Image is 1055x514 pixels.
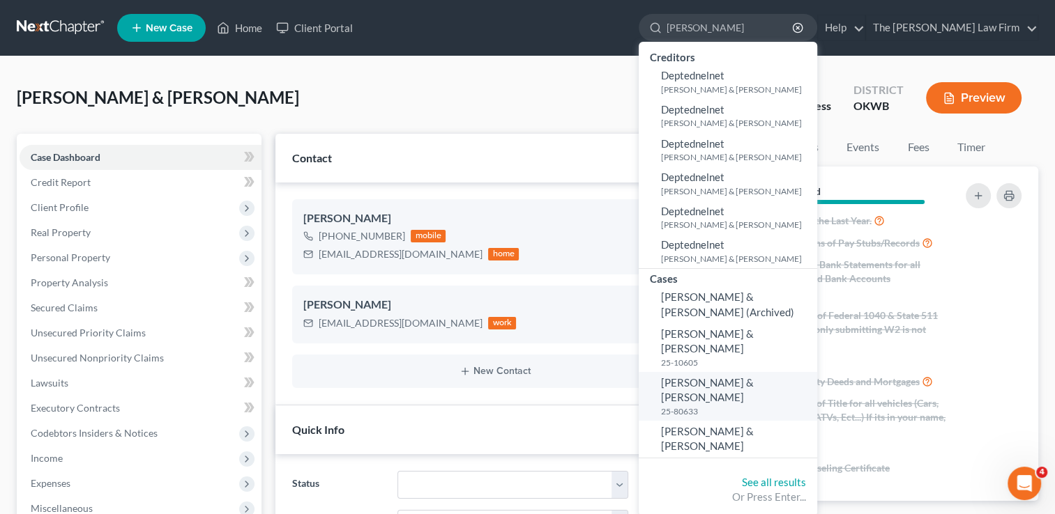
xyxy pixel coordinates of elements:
iframe: Intercom live chat [1008,467,1041,500]
span: Deptednelnet [661,103,724,116]
span: Contact [292,151,332,164]
small: 25-80633 [661,405,814,417]
a: [PERSON_NAME] & [PERSON_NAME] (Archived) [639,286,817,323]
small: [PERSON_NAME] & [PERSON_NAME] [661,117,814,129]
span: Certificates of Title for all vehicles (Cars, Boats, RVs, ATVs, Ect...) If its in your name, we n... [765,396,949,438]
a: Deptednelnet[PERSON_NAME] & [PERSON_NAME] [639,234,817,268]
a: Credit Report [20,170,261,195]
span: Real Property Deeds and Mortgages [765,375,920,389]
span: Unsecured Priority Claims [31,327,146,338]
span: Unsecured Nonpriority Claims [31,352,164,364]
div: [PERSON_NAME] [303,297,687,313]
span: Secured Claims [31,302,98,313]
div: mobile [411,230,446,242]
a: [PERSON_NAME] & [PERSON_NAME]25-80633 [639,372,817,421]
span: Deptednelnet [661,171,724,183]
span: Property Analysis [31,277,108,288]
a: See all results [742,476,806,488]
span: Miscellaneous [31,502,93,514]
div: OKWB [853,98,904,114]
a: Client Portal [269,15,360,40]
span: Executory Contracts [31,402,120,414]
div: home [488,248,519,260]
label: Status [285,471,390,499]
span: Credit Counseling Certificate [765,461,890,475]
a: Deptednelnet[PERSON_NAME] & [PERSON_NAME] [639,166,817,201]
span: Personal Property [31,251,110,263]
span: 3 Months of Bank Statements for all Financial and Bank Accounts [765,258,949,286]
a: Unsecured Priority Claims [20,320,261,345]
span: Lawsuits in the Last Year. [765,214,872,228]
a: Help [818,15,865,40]
a: Secured Claims [20,295,261,320]
a: Deptednelnet[PERSON_NAME] & [PERSON_NAME] [639,99,817,133]
span: Client Profile [31,201,89,213]
small: [PERSON_NAME] & [PERSON_NAME] [661,185,814,197]
a: Case Dashboard [20,145,261,170]
a: Unsecured Nonpriority Claims [20,345,261,371]
a: The [PERSON_NAME] Law Firm [866,15,1038,40]
a: Property Analysis [20,270,261,295]
div: District [853,82,904,98]
span: Case Dashboard [31,151,100,163]
a: Deptednelnet[PERSON_NAME] & [PERSON_NAME] [639,201,817,235]
span: Income [31,452,63,464]
input: Search by name... [667,15,794,40]
a: [PERSON_NAME] & [PERSON_NAME] [639,421,817,458]
a: Events [835,134,890,161]
span: Deptednelnet [661,238,724,251]
span: 4 [1036,467,1047,478]
span: Deptednelnet [661,69,724,81]
a: Home [210,15,269,40]
span: Lawsuits [31,377,68,389]
div: work [488,317,516,329]
button: New Contact [303,366,687,377]
div: [EMAIL_ADDRESS][DOMAIN_NAME] [319,316,483,330]
span: Expenses [31,477,70,489]
span: Last 2 years of Federal 1040 & State 511 Tax forms. (only submitting W2 is not acceptable) [765,309,949,350]
a: Deptednelnet[PERSON_NAME] & [PERSON_NAME] [639,65,817,99]
span: Real Property [31,226,91,238]
div: Cases [639,269,817,286]
div: Creditors [639,47,817,65]
a: [PERSON_NAME] & [PERSON_NAME]25-10605 [639,323,817,372]
button: Preview [926,82,1022,114]
a: Fees [896,134,941,161]
span: Deptednelnet [661,137,724,150]
span: New Case [146,23,192,33]
span: [PERSON_NAME] & [PERSON_NAME] (Archived) [661,290,794,318]
a: Deptednelnet[PERSON_NAME] & [PERSON_NAME] [639,133,817,167]
span: Quick Info [292,423,344,436]
small: [PERSON_NAME] & [PERSON_NAME] [661,219,814,231]
span: [PERSON_NAME] & [PERSON_NAME] [17,87,299,107]
small: [PERSON_NAME] & [PERSON_NAME] [661,253,814,265]
span: Credit Report [31,176,91,188]
span: [PERSON_NAME] & [PERSON_NAME] [661,376,754,403]
div: [PHONE_NUMBER] [319,229,405,243]
div: [EMAIL_ADDRESS][DOMAIN_NAME] [319,247,483,261]
a: Executory Contracts [20,396,261,421]
small: 25-10605 [661,357,814,368]
a: Timer [946,134,996,161]
div: Or Press Enter... [650,490,806,504]
small: [PERSON_NAME] & [PERSON_NAME] [661,84,814,95]
small: [PERSON_NAME] & [PERSON_NAME] [661,151,814,163]
span: Deptednelnet [661,205,724,217]
span: [PERSON_NAME] & [PERSON_NAME] [661,327,754,355]
span: Codebtors Insiders & Notices [31,427,158,439]
span: Last 6 months of Pay Stubs/Records [765,236,920,250]
div: [PERSON_NAME] [303,210,687,227]
a: Lawsuits [20,371,261,396]
span: [PERSON_NAME] & [PERSON_NAME] [661,425,754,452]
